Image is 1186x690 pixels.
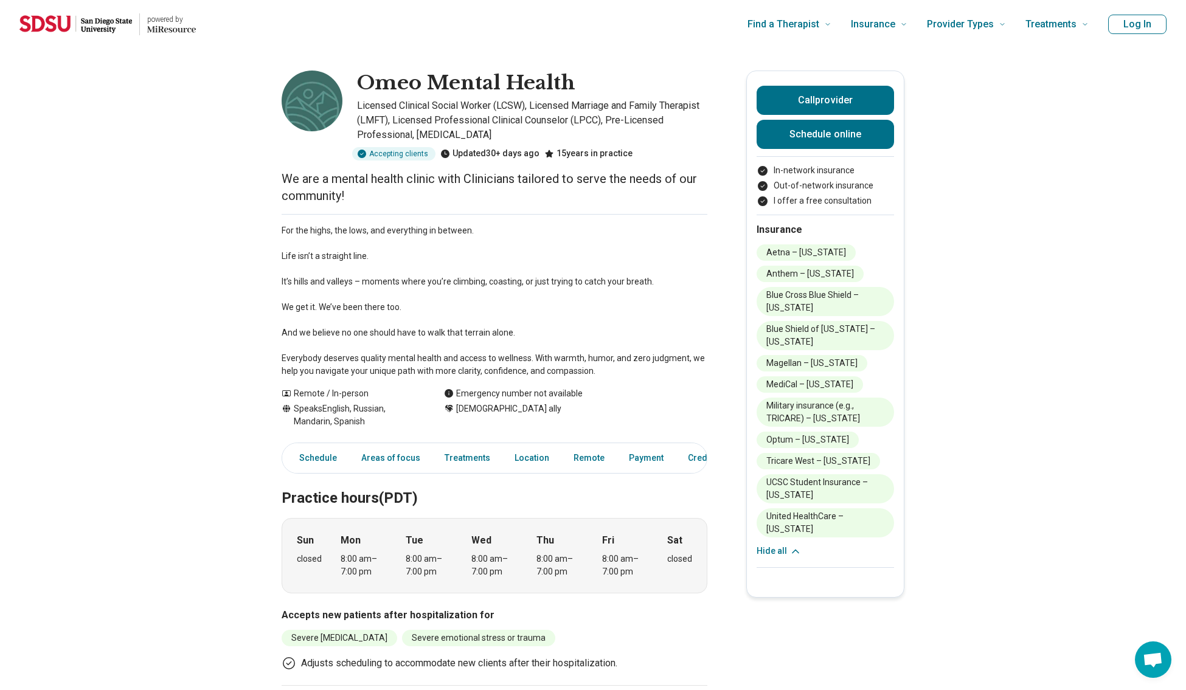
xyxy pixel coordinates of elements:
[297,533,314,548] strong: Sun
[471,533,491,548] strong: Wed
[757,545,802,557] button: Hide all
[757,223,894,237] h2: Insurance
[667,533,682,548] strong: Sat
[757,474,894,503] li: UCSC Student Insurance – [US_STATE]
[1135,641,1171,678] a: Open chat
[757,195,894,207] li: I offer a free consultation
[536,553,583,578] div: 8:00 am – 7:00 pm
[1025,16,1077,33] span: Treatments
[352,147,435,160] div: Accepting clients
[622,446,671,471] a: Payment
[757,508,894,537] li: United HealthCare – [US_STATE]
[456,402,561,415] span: [DEMOGRAPHIC_DATA] ally
[602,533,614,548] strong: Fri
[667,553,692,565] div: closed
[19,5,196,44] a: Home page
[282,608,707,623] h3: Accepts new patients after hospitalization for
[282,518,707,593] div: When does the program meet?
[544,147,633,160] div: 15 years in practice
[851,16,895,33] span: Insurance
[147,15,196,24] p: powered by
[757,376,863,393] li: MediCal – [US_STATE]
[341,553,387,578] div: 8:00 am – 7:00 pm
[402,630,555,646] li: Severe emotional stress or trauma
[927,16,994,33] span: Provider Types
[437,446,498,471] a: Treatments
[282,170,707,204] p: We are a mental health clinic with Clinicians tailored to serve the needs of our community!
[440,147,539,160] div: Updated 30+ days ago
[471,553,518,578] div: 8:00 am – 7:00 pm
[757,355,867,371] li: Magellan – [US_STATE]
[757,179,894,192] li: Out-of-network insurance
[282,71,342,131] img: Omeo Mental Health, Licensed Clinical Social Worker (LCSW)
[282,459,707,509] h2: Practice hours (PDT)
[1108,15,1167,34] button: Log In
[406,553,453,578] div: 8:00 am – 7:00 pm
[757,266,864,282] li: Anthem – [US_STATE]
[757,164,894,177] li: In-network insurance
[757,432,859,448] li: Optum – [US_STATE]
[301,656,617,671] p: Adjusts scheduling to accommodate new clients after their hospitalization.
[444,387,583,400] div: Emergency number not available
[757,164,894,207] ul: Payment options
[757,86,894,115] button: Callprovider
[357,98,707,142] p: Licensed Clinical Social Worker (LCSW), Licensed Marriage and Family Therapist (LMFT), Licensed P...
[282,402,420,428] div: Speaks English, Russian, Mandarin, Spanish
[757,287,894,316] li: Blue Cross Blue Shield – [US_STATE]
[297,553,322,565] div: closed
[354,446,428,471] a: Areas of focus
[282,387,420,400] div: Remote / In-person
[357,71,575,96] h1: Omeo Mental Health
[566,446,612,471] a: Remote
[536,533,554,548] strong: Thu
[757,244,856,261] li: Aetna – [US_STATE]
[285,446,344,471] a: Schedule
[282,224,707,378] p: For the highs, the lows, and everything in between. Life isn’t a straight line. It’s hills and va...
[282,630,397,646] li: Severe [MEDICAL_DATA]
[747,16,819,33] span: Find a Therapist
[602,553,649,578] div: 8:00 am – 7:00 pm
[757,453,880,469] li: Tricare West – [US_STATE]
[757,321,894,350] li: Blue Shield of [US_STATE] – [US_STATE]
[681,446,741,471] a: Credentials
[341,533,361,548] strong: Mon
[757,120,894,149] a: Schedule online
[507,446,557,471] a: Location
[406,533,423,548] strong: Tue
[757,398,894,427] li: Military insurance (e.g., TRICARE) – [US_STATE]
